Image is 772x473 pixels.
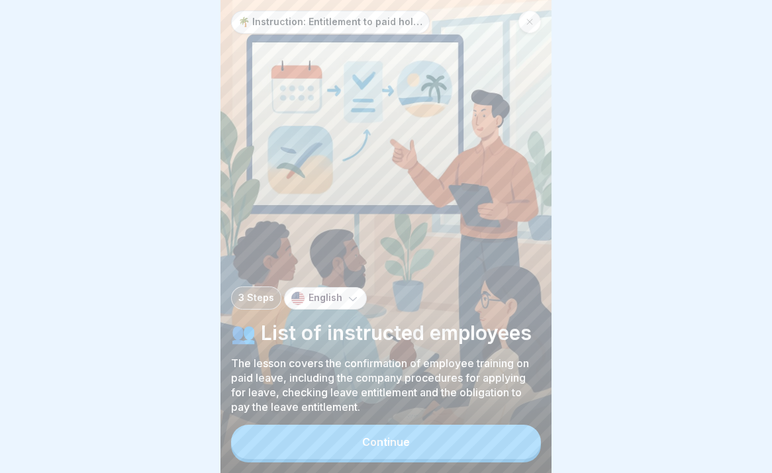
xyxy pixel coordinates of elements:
[231,356,541,414] p: The lesson covers the confirmation of employee training on paid leave, including the company proc...
[231,320,541,345] p: 👥 List of instructed employees
[309,292,342,304] p: English
[291,292,305,305] img: us.svg
[238,17,422,28] p: 🌴 Instruction: Entitlement to paid holiday leave and deadlines
[362,436,410,448] div: Continue
[231,425,541,459] button: Continue
[238,292,274,304] p: 3 Steps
